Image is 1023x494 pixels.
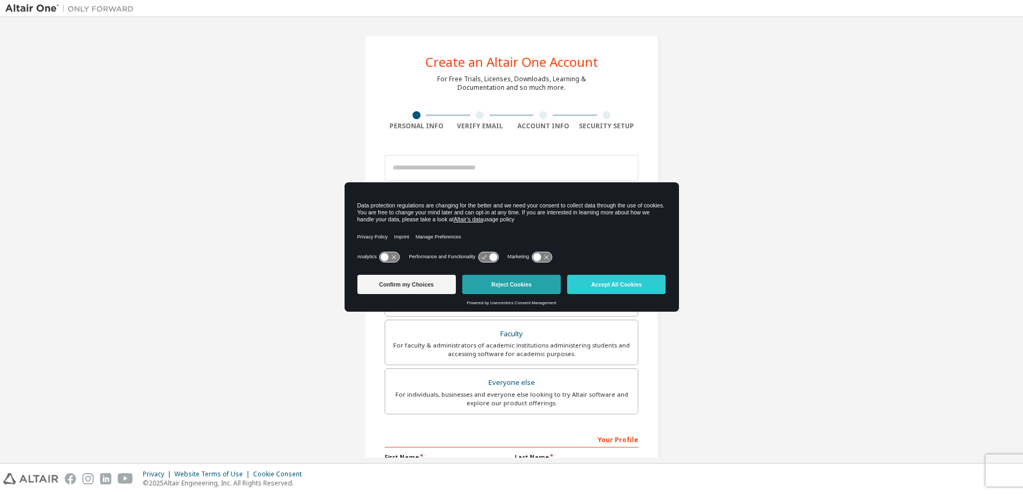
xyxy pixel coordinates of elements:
div: Everyone else [392,375,631,390]
img: Altair One [5,3,139,14]
div: For faculty & administrators of academic institutions administering students and accessing softwa... [392,341,631,358]
label: First Name [385,453,508,461]
div: Cookie Consent [253,470,308,478]
div: Personal Info [385,122,448,130]
div: For Free Trials, Licenses, Downloads, Learning & Documentation and so much more. [437,75,586,92]
img: facebook.svg [65,473,76,484]
p: © 2025 Altair Engineering, Inc. All Rights Reserved. [143,478,308,488]
div: Website Terms of Use [174,470,253,478]
div: Verify Email [448,122,512,130]
div: Create an Altair One Account [425,56,598,68]
img: youtube.svg [118,473,133,484]
div: For individuals, businesses and everyone else looking to try Altair software and explore our prod... [392,390,631,407]
div: Account Info [511,122,575,130]
img: instagram.svg [82,473,94,484]
img: altair_logo.svg [3,473,58,484]
label: Last Name [515,453,638,461]
div: Faculty [392,327,631,342]
div: Your Profile [385,430,638,447]
img: linkedin.svg [100,473,111,484]
div: Security Setup [575,122,639,130]
div: Privacy [143,470,174,478]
